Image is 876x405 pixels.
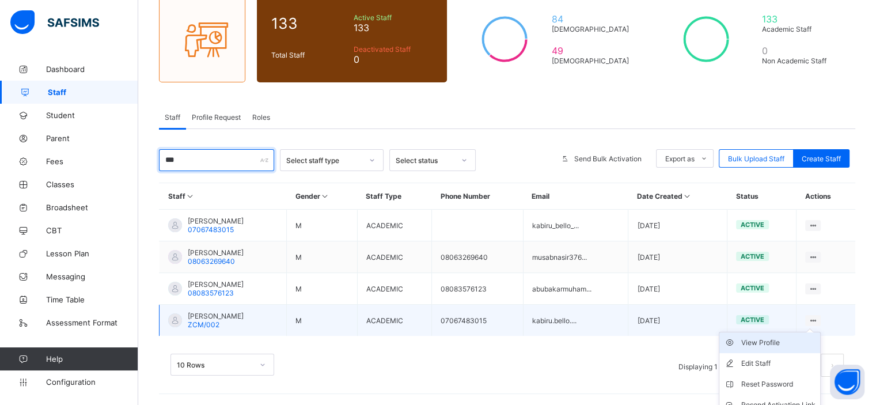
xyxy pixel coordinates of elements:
[271,14,348,32] span: 133
[357,241,432,273] td: ACADEMIC
[46,295,138,304] span: Time Table
[741,337,816,349] div: View Profile
[628,210,727,241] td: [DATE]
[188,248,244,257] span: [PERSON_NAME]
[46,354,138,364] span: Help
[821,354,844,377] button: next page
[286,156,362,165] div: Select staff type
[432,183,523,210] th: Phone Number
[628,273,727,305] td: [DATE]
[46,249,138,258] span: Lesson Plan
[160,183,287,210] th: Staff
[432,305,523,336] td: 07067483015
[188,257,235,266] span: 08063269640
[821,354,844,377] li: 下一页
[432,241,523,273] td: 08063269640
[46,180,138,189] span: Classes
[287,305,358,336] td: M
[432,273,523,305] td: 08083576123
[523,210,628,241] td: kabiru_bello_...
[188,280,244,289] span: [PERSON_NAME]
[552,56,634,65] span: [DEMOGRAPHIC_DATA]
[762,13,836,25] span: 133
[523,305,628,336] td: kabiru.bello....
[741,252,764,260] span: active
[665,154,695,163] span: Export as
[188,225,234,234] span: 07067483015
[802,154,841,163] span: Create Staff
[185,192,195,200] i: Sort in Ascending Order
[762,25,836,33] span: Academic Staff
[357,273,432,305] td: ACADEMIC
[574,154,642,163] span: Send Bulk Activation
[192,113,241,122] span: Profile Request
[728,154,784,163] span: Bulk Upload Staff
[46,65,138,74] span: Dashboard
[628,305,727,336] td: [DATE]
[287,183,358,210] th: Gender
[727,183,797,210] th: Status
[354,45,433,54] span: Deactivated Staff
[177,361,253,369] div: 10 Rows
[287,210,358,241] td: M
[188,217,244,225] span: [PERSON_NAME]
[357,305,432,336] td: ACADEMIC
[354,22,433,33] span: 133
[523,183,628,210] th: Email
[628,241,727,273] td: [DATE]
[354,54,433,65] span: 0
[762,56,836,65] span: Non Academic Staff
[320,192,330,200] i: Sort in Ascending Order
[628,183,727,210] th: Date Created
[357,210,432,241] td: ACADEMIC
[830,365,864,399] button: Open asap
[552,25,634,33] span: [DEMOGRAPHIC_DATA]
[762,45,836,56] span: 0
[46,377,138,387] span: Configuration
[46,272,138,281] span: Messaging
[741,378,816,390] div: Reset Password
[46,134,138,143] span: Parent
[741,284,764,292] span: active
[357,183,432,210] th: Staff Type
[252,113,270,122] span: Roles
[46,318,138,327] span: Assessment Format
[552,13,634,25] span: 84
[354,13,433,22] span: Active Staff
[46,157,138,166] span: Fees
[268,48,351,62] div: Total Staff
[682,192,692,200] i: Sort in Ascending Order
[741,358,816,369] div: Edit Staff
[523,241,628,273] td: musabnasir376...
[287,241,358,273] td: M
[741,316,764,324] span: active
[670,354,764,377] li: Displaying 1 - 4 out of 4
[165,113,180,122] span: Staff
[46,226,138,235] span: CBT
[46,203,138,212] span: Broadsheet
[46,111,138,120] span: Student
[188,312,244,320] span: [PERSON_NAME]
[48,88,138,97] span: Staff
[188,320,219,329] span: ZCM/002
[188,289,234,297] span: 08083576123
[741,221,764,229] span: active
[523,273,628,305] td: abubakarmuham...
[797,183,855,210] th: Actions
[552,45,634,56] span: 49
[10,10,99,35] img: safsims
[287,273,358,305] td: M
[396,156,454,165] div: Select status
